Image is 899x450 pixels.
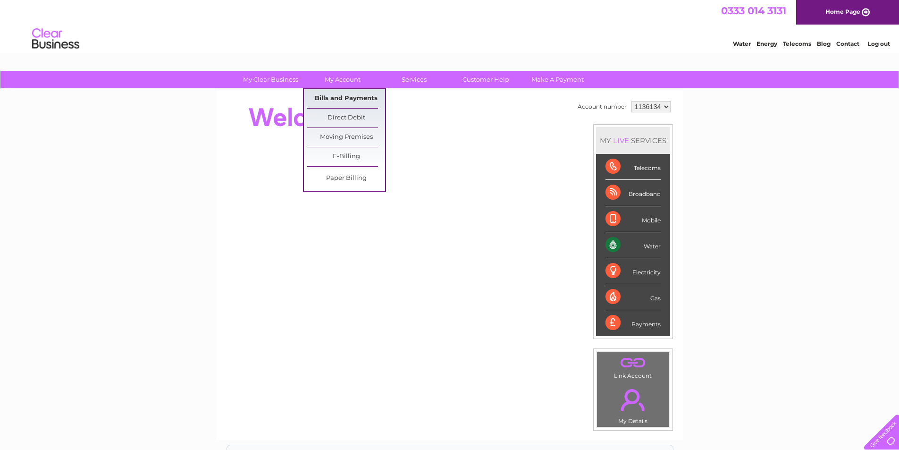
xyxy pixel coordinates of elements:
[611,136,631,145] div: LIVE
[605,310,661,336] div: Payments
[605,258,661,284] div: Electricity
[605,206,661,232] div: Mobile
[307,89,385,108] a: Bills and Payments
[721,5,786,17] a: 0333 014 3131
[733,40,751,47] a: Water
[597,352,670,382] td: Link Account
[575,99,629,115] td: Account number
[307,169,385,188] a: Paper Billing
[307,128,385,147] a: Moving Premises
[307,147,385,166] a: E-Billing
[307,109,385,127] a: Direct Debit
[597,381,670,427] td: My Details
[232,71,310,88] a: My Clear Business
[868,40,890,47] a: Log out
[375,71,453,88] a: Services
[519,71,597,88] a: Make A Payment
[596,127,670,154] div: MY SERVICES
[817,40,831,47] a: Blog
[605,232,661,258] div: Water
[32,25,80,53] img: logo.png
[599,383,667,416] a: .
[605,284,661,310] div: Gas
[599,355,667,371] a: .
[836,40,859,47] a: Contact
[227,5,673,46] div: Clear Business is a trading name of Verastar Limited (registered in [GEOGRAPHIC_DATA] No. 3667643...
[447,71,525,88] a: Customer Help
[303,71,381,88] a: My Account
[783,40,811,47] a: Telecoms
[756,40,777,47] a: Energy
[605,180,661,206] div: Broadband
[605,154,661,180] div: Telecoms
